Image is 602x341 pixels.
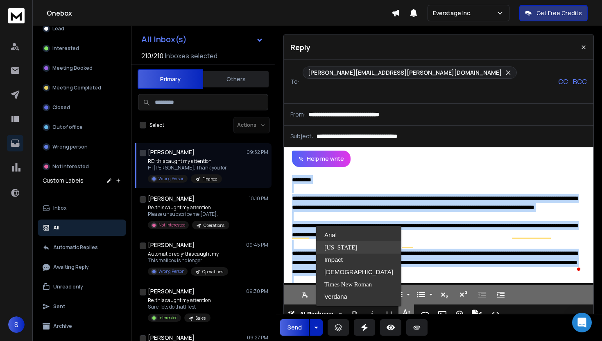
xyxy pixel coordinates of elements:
[53,244,98,251] p: Automatic Replies
[298,311,335,318] span: AI Rephrase
[38,99,126,116] button: Closed
[148,304,211,310] p: Sure, lets do that! Test
[536,9,582,17] p: Get Free Credits
[38,40,126,57] button: Interested
[435,306,450,323] button: Insert Image (⌘P)
[148,148,195,156] h1: [PERSON_NAME]
[148,204,229,211] p: Re: this caught my attention
[417,306,433,323] button: Insert Link (⌘K)
[8,8,25,23] img: logo
[148,195,195,203] h1: [PERSON_NAME]
[493,286,509,303] button: Increase Indent (⌘])
[38,318,126,334] button: Archive
[52,25,64,32] p: Lead
[148,297,211,304] p: Re: this caught my attention
[38,279,126,295] button: Unread only
[437,286,452,303] button: Subscript
[38,298,126,315] button: Sent
[52,65,93,71] p: Meeting Booked
[138,69,203,89] button: Primary
[428,286,434,303] button: Unordered List
[141,35,187,43] h1: All Inbox(s)
[316,291,401,303] a: Verdana
[247,149,268,156] p: 09:52 PM
[53,224,59,231] p: All
[52,85,101,91] p: Meeting Completed
[196,315,206,321] p: Sales
[573,77,587,87] p: BCC
[292,151,351,167] button: Help me write
[455,286,471,303] button: Superscript
[38,220,126,236] button: All
[148,241,195,249] h1: [PERSON_NAME]
[53,205,67,211] p: Inbox
[43,176,84,185] h3: Custom Labels
[347,306,362,323] button: Bold (⌘B)
[148,211,229,217] p: Please unsubscribe me [DATE],
[148,158,227,165] p: RE: this caught my attention
[148,287,195,295] h1: [PERSON_NAME]
[158,268,184,275] p: Wrong Person
[249,195,268,202] p: 10:10 PM
[165,51,217,61] h3: Inboxes selected
[38,21,126,37] button: Lead
[202,269,223,275] p: Operations
[247,334,268,341] p: 09:27 PM
[38,158,126,175] button: Not Interested
[316,229,401,241] a: Arial
[246,242,268,248] p: 09:45 PM
[52,124,83,130] p: Out of office
[148,165,227,171] p: Hi [PERSON_NAME], Thank you for
[519,5,588,21] button: Get Free Credits
[38,119,126,135] button: Out of office
[290,132,313,140] p: Subject:
[290,78,299,86] p: To:
[286,306,344,323] button: AI Rephrase
[316,278,401,291] a: Times New Roman
[203,70,269,88] button: Others
[53,264,89,270] p: Awaiting Reply
[47,8,392,18] h1: Onebox
[52,104,70,111] p: Closed
[8,316,25,333] button: S
[558,77,568,87] p: CC
[53,303,65,310] p: Sent
[52,45,79,52] p: Interested
[204,222,224,229] p: Operations
[297,286,313,303] button: Clear Formatting
[158,176,184,182] p: Wrong Person
[52,144,88,150] p: Wrong person
[38,259,126,275] button: Awaiting Reply
[413,286,429,303] button: Unordered List
[148,251,228,257] p: Automatic reply: this caught my
[280,319,309,336] button: Send
[53,323,72,330] p: Archive
[158,222,186,228] p: Not Interested
[148,257,228,264] p: This mailbox is no longer
[290,41,310,53] p: Reply
[290,110,306,119] p: From:
[284,167,591,283] div: To enrich screen reader interactions, please activate Accessibility in Grammarly extension settings
[433,9,475,17] p: Everstage Inc.
[316,266,401,278] a: Tahoma
[38,200,126,216] button: Inbox
[316,254,401,266] a: Impact
[452,306,467,323] button: Emoticons
[246,288,268,295] p: 09:30 PM
[52,163,89,170] p: Not Interested
[135,31,270,48] button: All Inbox(s)
[38,80,126,96] button: Meeting Completed
[149,122,164,128] label: Select
[38,239,126,256] button: Automatic Replies
[158,315,178,321] p: Interested
[141,51,163,61] span: 210 / 210
[308,69,502,77] p: [PERSON_NAME][EMAIL_ADDRESS][PERSON_NAME][DOMAIN_NAME]
[572,313,592,332] div: Open Intercom Messenger
[202,176,217,182] p: Finance
[53,284,83,290] p: Unread only
[488,306,503,323] button: Code View
[38,60,126,76] button: Meeting Booked
[316,241,401,254] a: Georgia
